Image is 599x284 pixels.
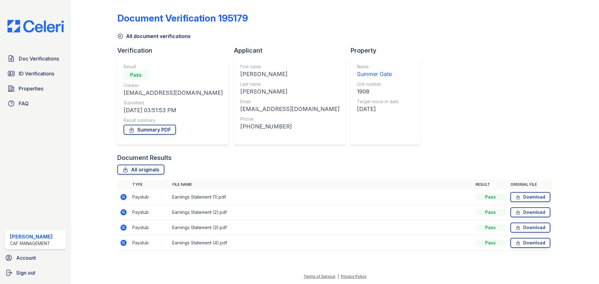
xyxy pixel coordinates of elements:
a: Account [2,252,69,264]
div: [DATE] 03:51:53 PM [124,106,223,115]
span: Doc Verifications [19,55,59,62]
div: [EMAIL_ADDRESS][DOMAIN_NAME] [240,105,339,113]
th: Type [130,180,170,190]
a: All originals [117,165,164,175]
th: Original file [508,180,553,190]
a: Doc Verifications [5,52,66,65]
div: Pass [124,70,149,80]
a: Terms of Service [304,274,335,279]
div: First name [240,64,339,70]
div: | [338,274,339,279]
a: ID Verifications [5,67,66,80]
div: 1908 [357,87,399,96]
a: Download [510,223,550,233]
iframe: chat widget [573,259,593,278]
a: Download [510,192,550,202]
a: Download [510,238,550,248]
a: FAQ [5,97,66,110]
td: Earnings Statement (1).pdf [170,190,473,205]
div: Document Verification 195179 [117,12,248,24]
div: [PERSON_NAME] [240,70,339,79]
span: Properties [19,85,43,92]
span: Account [16,254,36,262]
td: Paystub [130,235,170,251]
div: Unit number [357,81,399,87]
div: CAF Management [10,240,53,247]
th: Result [473,180,508,190]
a: Privacy Policy [341,274,367,279]
span: FAQ [19,100,29,107]
div: Pass [475,194,505,200]
div: Target move in date [357,99,399,105]
div: Property [351,46,426,55]
div: Email [240,99,339,105]
td: Earnings Statement (2).pdf [170,205,473,220]
a: Sign out [2,267,69,279]
a: Properties [5,82,66,95]
div: Submitted [124,100,223,106]
a: Summary PDF [124,125,176,135]
div: [PERSON_NAME] [240,87,339,96]
div: Applicant [234,46,351,55]
div: Creator [124,82,223,89]
a: Download [510,207,550,217]
div: Name [357,64,399,70]
div: Summer Gate [357,70,399,79]
div: Last name [240,81,339,87]
td: Paystub [130,220,170,235]
a: All document verifications [117,32,191,40]
div: [PHONE_NUMBER] [240,122,339,131]
span: ID Verifications [19,70,54,77]
div: Pass [475,240,505,246]
td: Paystub [130,205,170,220]
span: Sign out [16,269,35,277]
img: CE_Logo_Blue-a8612792a0a2168367f1c8372b55b34899dd931a85d93a1a3d3e32e68fde9ad4.png [2,20,69,32]
div: Result summary [124,117,223,123]
div: Document Results [117,153,172,162]
div: [DATE] [357,105,399,113]
td: Earnings Statement (3).pdf [170,220,473,235]
td: Paystub [130,190,170,205]
div: [PERSON_NAME] [10,233,53,240]
div: Phone [240,116,339,122]
div: Result [124,64,223,70]
th: File name [170,180,473,190]
div: [EMAIL_ADDRESS][DOMAIN_NAME] [124,89,223,97]
div: Pass [475,209,505,215]
a: Name Summer Gate [357,64,399,79]
div: Pass [475,224,505,231]
td: Earnings Statement (4).pdf [170,235,473,251]
div: Verification [117,46,234,55]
